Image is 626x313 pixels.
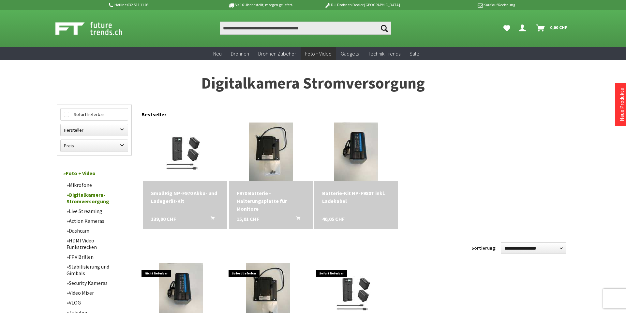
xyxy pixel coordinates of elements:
[226,47,254,60] a: Drohnen
[63,288,128,298] a: Video Mixer
[237,189,305,213] a: F970 Batterie - Halterungsplatte für Monitore 15,01 CHF In den Warenkorb
[534,22,571,35] a: Warenkorb
[413,1,515,9] p: Kauf auf Rechnung
[151,189,219,205] div: SmallRig NP-F970 Akku- und Ladegerät-Kit
[405,47,424,60] a: Sale
[209,47,226,60] a: Neu
[156,123,215,181] img: SmallRig NP-F970 Akku- und Ladegerät-Kit
[63,216,128,226] a: Action Kameras
[108,1,209,9] p: Hotline 032 511 11 03
[237,189,305,213] div: F970 Batterie - Halterungsplatte für Monitore
[237,215,259,223] span: 15,01 CHF
[142,105,569,121] div: Bestseller
[63,252,128,262] a: FPV Brillen
[516,22,531,35] a: Dein Konto
[151,189,219,205] a: SmallRig NP-F970 Akku- und Ladegerät-Kit 139,90 CHF In den Warenkorb
[61,124,128,136] label: Hersteller
[410,50,419,57] span: Sale
[368,50,400,57] span: Technik-Trends
[55,20,137,37] img: Shop Futuretrends - zur Startseite wechseln
[231,50,249,57] span: Drohnen
[63,298,128,307] a: VLOG
[289,215,304,223] button: In den Warenkorb
[301,47,336,60] a: Foto + Video
[63,180,128,190] a: Mikrofone
[220,22,391,35] input: Produkt, Marke, Kategorie, EAN, Artikelnummer…
[63,206,128,216] a: Live Streaming
[57,75,569,91] h1: Digitalkamera Stromversorgung
[209,1,311,9] p: Bis 16 Uhr bestellt, morgen geliefert.
[60,167,128,180] a: Foto + Video
[63,236,128,252] a: HDMI Video Funkstrecken
[619,88,625,121] a: Neue Produkte
[471,243,497,253] label: Sortierung:
[249,123,293,181] img: F970 Batterie - Halterungsplatte für Monitore
[336,47,363,60] a: Gadgets
[550,22,567,33] span: 0,00 CHF
[500,22,514,35] a: Meine Favoriten
[363,47,405,60] a: Technik-Trends
[322,189,390,205] div: Batterie-Kit NP-F980T inkl. Ladekabel
[334,123,378,181] img: Batterie-Kit NP-F980T inkl. Ladekabel
[258,50,296,57] span: Drohnen Zubehör
[322,215,345,223] span: 40,05 CHF
[61,140,128,152] label: Preis
[63,278,128,288] a: Security Kameras
[311,1,413,9] p: DJI Drohnen Dealer [GEOGRAPHIC_DATA]
[61,108,128,120] label: Sofort lieferbar
[322,189,390,205] a: Batterie-Kit NP-F980T inkl. Ladekabel 40,05 CHF
[213,50,222,57] span: Neu
[378,22,391,35] button: Suchen
[63,226,128,236] a: Dashcam
[203,215,218,223] button: In den Warenkorb
[63,262,128,278] a: Stabilisierung und Gimbals
[63,190,128,206] a: Digitalkamera-Stromversorgung
[254,47,301,60] a: Drohnen Zubehör
[151,215,176,223] span: 139,90 CHF
[341,50,359,57] span: Gadgets
[305,50,332,57] span: Foto + Video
